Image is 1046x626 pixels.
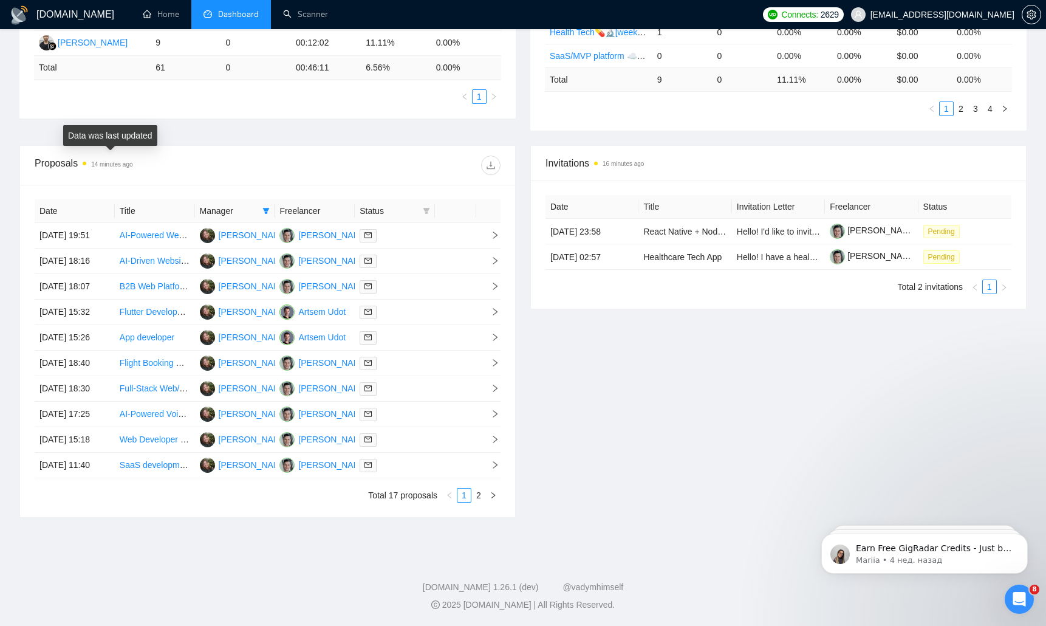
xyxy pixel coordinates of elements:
td: Flutter Developer for AI-Powered Mobile App MVP [115,300,195,325]
li: 3 [968,101,983,116]
a: Healthcare Tech App [643,252,722,262]
span: right [481,256,499,265]
img: FG [39,35,54,50]
td: [DATE] 18:40 [35,351,115,376]
span: download [482,160,500,170]
span: filter [260,202,272,220]
img: c1Tebym3BND9d52IcgAhOjDIggZNrr93DrArCnDDhQCo9DNa2fMdUdlKkX3cX7l7jn [830,224,845,239]
img: logo [10,5,29,25]
td: Web Developer Needed for Custom Home Builder Website [115,427,195,453]
span: right [481,461,499,469]
span: Pending [923,250,960,264]
a: React Native + Node.js Expert Needed for Apple Pay & Paid App Upgrade [643,227,922,236]
td: 0.00% [772,44,832,67]
td: [DATE] 11:40 [35,453,115,478]
img: HH [200,356,215,371]
span: right [490,93,497,100]
button: left [968,280,982,294]
a: 1 [983,280,996,294]
td: Total [545,67,652,91]
a: B2B Web Platform Development – Matching Startups with Enterprises [120,281,383,291]
img: c1Tebym3BND9d52IcgAhOjDIggZNrr93DrArCnDDhQCo9DNa2fMdUdlKkX3cX7l7jn [830,249,845,264]
img: YN [279,381,295,396]
span: Dashboard [218,9,259,19]
img: HH [200,279,215,294]
td: 11.11% [361,30,431,56]
img: gigradar-bm.png [48,42,56,50]
div: [PERSON_NAME] [298,356,368,370]
td: 0.00% [952,20,1012,44]
a: Flutter Developer for AI-Powered Mobile App MVP [120,307,309,317]
td: 0.00% [952,44,1012,67]
a: AI-Powered Voice Agent Developer for Hospitality [120,409,306,419]
td: 9 [151,30,220,56]
td: [DATE] 15:18 [35,427,115,453]
td: 0 [713,44,773,67]
img: HH [200,304,215,320]
button: right [487,89,501,104]
td: 0 [713,20,773,44]
a: HH[PERSON_NAME] [200,255,289,265]
span: Earn Free GigRadar Credits - Just by Sharing Your Story! 💬 Want more credits for sending proposal... [53,35,210,335]
span: Pending [923,225,960,238]
td: $0.00 [892,20,952,44]
td: [DATE] 18:07 [35,274,115,300]
li: 2 [471,488,486,503]
a: 1 [473,90,486,103]
td: 0.00% [772,20,832,44]
a: HH[PERSON_NAME] [200,332,289,342]
a: 4 [983,102,997,115]
span: mail [364,232,372,239]
a: HH[PERSON_NAME] [200,383,289,393]
li: Next Page [487,89,501,104]
img: HH [200,458,215,473]
img: YN [279,458,295,473]
span: Invitations [545,156,1011,171]
td: 00:12:02 [291,30,361,56]
th: Freelancer [825,195,918,219]
span: right [481,435,499,444]
th: Invitation Letter [732,195,825,219]
button: left [457,89,472,104]
a: HH[PERSON_NAME] [200,306,289,316]
img: HH [200,432,215,447]
a: @vadymhimself [562,582,623,592]
img: YN [279,432,295,447]
div: [PERSON_NAME] [219,305,289,318]
time: 16 minutes ago [603,160,644,167]
a: HH[PERSON_NAME] [200,434,289,444]
td: $0.00 [892,44,952,67]
img: upwork-logo.png [768,10,778,19]
a: 3 [969,102,982,115]
a: 2 [472,489,485,502]
a: Health Tech💊🔬[weekdays] [550,27,658,37]
span: right [481,384,499,393]
td: 0 [652,44,713,67]
div: [PERSON_NAME] [219,229,289,242]
div: Proposals [35,156,268,175]
div: [PERSON_NAME] [219,254,289,267]
iframe: Intercom notifications сообщение [803,508,1046,593]
p: Message from Mariia, sent 4 нед. назад [53,47,210,58]
th: Title [638,195,731,219]
span: right [481,410,499,418]
div: [PERSON_NAME] [219,382,289,395]
span: right [1000,284,1008,291]
li: Previous Page [925,101,939,116]
span: 2629 [821,8,839,21]
a: setting [1022,10,1041,19]
div: [PERSON_NAME] [219,280,289,293]
span: filter [423,207,430,215]
a: SaaS/MVP platform ☁️💻[weekdays] [550,51,690,61]
td: 61 [151,56,220,80]
a: Web Developer Needed for Custom Home Builder Website [120,435,341,444]
li: 2 [954,101,968,116]
td: [DATE] 17:25 [35,402,115,427]
td: [DATE] 18:16 [35,249,115,274]
a: 1 [457,489,471,502]
button: left [442,488,457,503]
li: Total 17 proposals [368,488,437,503]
